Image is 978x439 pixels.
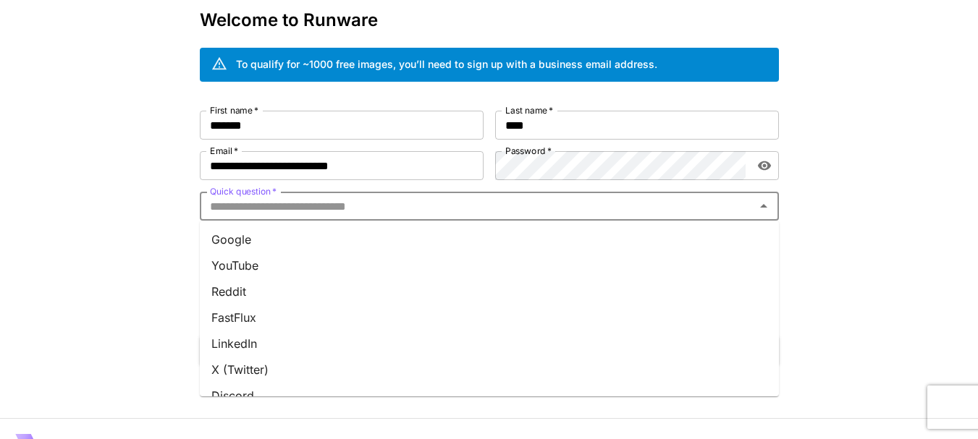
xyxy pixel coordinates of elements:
[200,331,779,357] li: LinkedIn
[200,226,779,252] li: Google
[200,383,779,409] li: Discord
[751,153,777,179] button: toggle password visibility
[200,278,779,304] li: Reddit
[236,56,657,72] div: To qualify for ~1000 free images, you’ll need to sign up with a business email address.
[505,104,553,116] label: Last name
[210,185,277,197] label: Quick question
[200,252,779,278] li: YouTube
[200,357,779,383] li: X (Twitter)
[754,196,774,216] button: Close
[200,304,779,331] li: FastFlux
[210,104,258,116] label: First name
[200,10,779,30] h3: Welcome to Runware
[505,145,552,157] label: Password
[210,145,238,157] label: Email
